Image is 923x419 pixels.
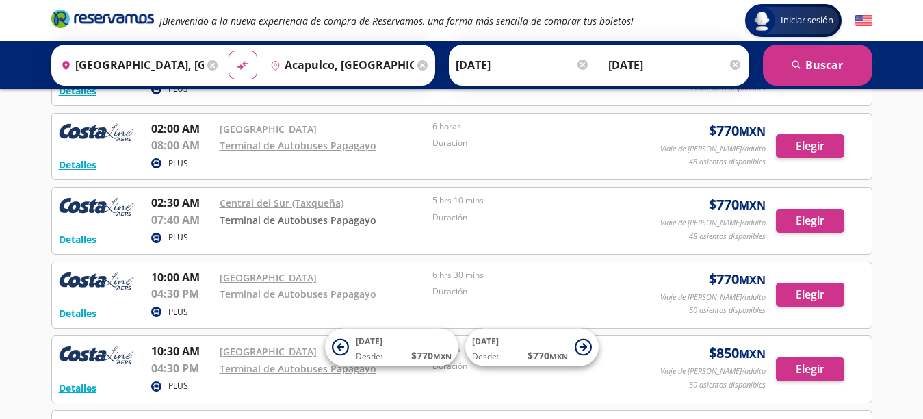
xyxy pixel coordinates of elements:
a: [GEOGRAPHIC_DATA] [220,345,317,358]
input: Buscar Destino [265,48,414,82]
p: 6 horas [432,120,639,133]
p: Viaje de [PERSON_NAME]/adulto [660,366,766,377]
button: Detalles [59,84,96,98]
img: RESERVAMOS [59,194,134,222]
p: 02:00 AM [151,120,213,137]
span: $ 770 [709,120,766,141]
a: Terminal de Autobuses Papagayo [220,214,376,227]
p: 5 hrs 10 mins [432,194,639,207]
button: Elegir [776,357,844,381]
button: Buscar [763,45,872,86]
span: Iniciar sesión [775,14,839,27]
span: $ 770 [528,348,568,363]
small: MXN [739,346,766,361]
em: ¡Bienvenido a la nueva experiencia de compra de Reservamos, una forma más sencilla de comprar tus... [159,14,634,27]
p: 10:00 AM [151,269,213,285]
button: [DATE]Desde:$770MXN [325,329,458,366]
p: 07:40 AM [151,212,213,228]
p: 04:30 PM [151,285,213,302]
img: RESERVAMOS [59,269,134,296]
p: PLUS [168,231,188,244]
a: [GEOGRAPHIC_DATA] [220,123,317,136]
p: Duración [432,212,639,224]
p: Duración [432,285,639,298]
a: Terminal de Autobuses Papagayo [220,288,376,301]
span: $ 850 [709,343,766,364]
span: Desde: [356,351,382,363]
p: Viaje de [PERSON_NAME]/adulto [660,217,766,229]
input: Opcional [608,48,742,82]
p: Viaje de [PERSON_NAME]/adulto [660,292,766,303]
p: 50 asientos disponibles [689,379,766,391]
small: MXN [739,272,766,288]
span: [DATE] [356,335,382,347]
a: [GEOGRAPHIC_DATA] [220,271,317,284]
span: Desde: [472,351,499,363]
button: English [855,12,872,29]
small: MXN [739,198,766,213]
p: 08:00 AM [151,137,213,153]
a: Terminal de Autobuses Papagayo [220,362,376,375]
input: Buscar Origen [55,48,205,82]
p: PLUS [168,83,188,95]
input: Elegir Fecha [456,48,590,82]
span: $ 770 [709,269,766,290]
p: 48 asientos disponibles [689,156,766,168]
img: RESERVAMOS [59,343,134,370]
p: PLUS [168,380,188,392]
button: Detalles [59,381,96,395]
p: Duración [432,137,639,149]
p: 6 hrs 30 mins [432,269,639,281]
a: Central del Sur (Taxqueña) [220,196,343,209]
small: MXN [549,351,568,361]
p: 50 asientos disponibles [689,305,766,316]
button: Detalles [59,232,96,246]
p: Duración [432,360,639,372]
i: Brand Logo [51,8,154,29]
button: Elegir [776,134,844,158]
p: 04:30 PM [151,360,213,377]
p: 02:30 AM [151,194,213,211]
small: MXN [739,124,766,139]
button: Elegir [776,209,844,233]
p: PLUS [168,157,188,170]
button: Detalles [59,306,96,320]
p: 10:30 AM [151,343,213,359]
p: 48 asientos disponibles [689,231,766,242]
span: $ 770 [709,194,766,215]
p: PLUS [168,306,188,318]
button: [DATE]Desde:$770MXN [465,329,599,366]
a: Terminal de Autobuses Papagayo [220,139,376,152]
small: MXN [433,351,452,361]
img: RESERVAMOS [59,120,134,148]
span: [DATE] [472,335,499,347]
span: $ 770 [411,348,452,363]
p: Viaje de [PERSON_NAME]/adulto [660,143,766,155]
button: Elegir [776,283,844,307]
a: Brand Logo [51,8,154,33]
button: Detalles [59,157,96,172]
